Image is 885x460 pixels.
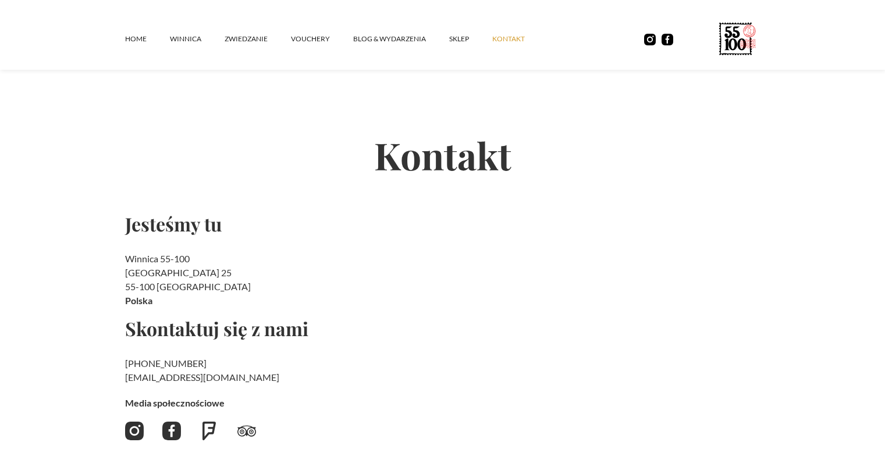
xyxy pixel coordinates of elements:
h2: Skontaktuj się z nami [125,319,393,338]
h2: Kontakt [125,95,760,215]
a: ZWIEDZANIE [225,22,291,56]
a: [PHONE_NUMBER] [125,358,207,369]
a: vouchery [291,22,353,56]
a: Blog & Wydarzenia [353,22,449,56]
h2: Jesteśmy tu [125,215,393,233]
h2: Winnica 55-100 [GEOGRAPHIC_DATA] 25 55-100 [GEOGRAPHIC_DATA] [125,252,393,308]
a: Home [125,22,170,56]
strong: Polska [125,295,152,306]
a: winnica [170,22,225,56]
strong: Media społecznościowe [125,397,225,408]
h2: ‍ [125,356,393,384]
a: [EMAIL_ADDRESS][DOMAIN_NAME] [125,372,279,383]
a: kontakt [492,22,548,56]
a: SKLEP [449,22,492,56]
